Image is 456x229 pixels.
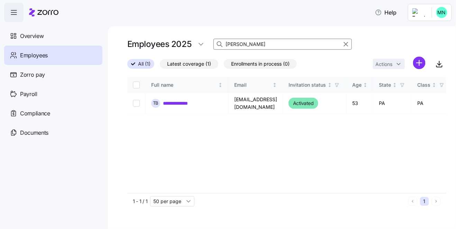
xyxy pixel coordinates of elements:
span: Help [375,8,397,17]
button: Help [370,6,402,19]
th: Full nameNot sorted [146,77,229,93]
th: Invitation statusNot sorted [283,77,347,93]
svg: add icon [413,57,426,69]
input: Select record 1 [133,100,140,107]
span: Enrollments in process (0) [231,59,290,68]
th: ClassNot sorted [412,77,452,93]
input: Select all records [133,82,140,88]
div: Not sorted [218,83,223,87]
th: StateNot sorted [374,77,412,93]
span: T B [153,101,159,105]
div: Not sorted [392,83,397,87]
div: State [379,81,391,89]
span: Overview [20,32,44,40]
div: Not sorted [432,83,437,87]
img: b0ee0d05d7ad5b312d7e0d752ccfd4ca [436,7,447,18]
span: Employees [20,51,48,60]
a: Payroll [4,84,102,104]
a: Employees [4,46,102,65]
th: EmailNot sorted [229,77,283,93]
span: Latest coverage (1) [167,59,211,68]
td: PA [412,93,452,114]
td: PA [374,93,412,114]
a: Overview [4,26,102,46]
span: Documents [20,128,48,137]
h1: Employees 2025 [127,39,191,49]
div: Not sorted [327,83,332,87]
button: 1 [420,197,429,206]
a: Zorro pay [4,65,102,84]
span: Compliance [20,109,50,118]
a: Documents [4,123,102,142]
span: 1 - 1 / 1 [133,198,147,205]
div: Full name [151,81,217,89]
a: Compliance [4,104,102,123]
div: Class [418,81,431,89]
span: Activated [293,99,314,107]
button: Next page [432,197,441,206]
img: Employer logo [412,8,426,17]
span: Zorro pay [20,70,45,79]
div: Invitation status [289,81,326,89]
input: Search Employees [213,39,352,50]
div: Not sorted [363,83,368,87]
button: Previous page [408,197,417,206]
span: Actions [376,62,393,67]
th: AgeNot sorted [347,77,374,93]
button: Actions [373,59,405,69]
div: Age [352,81,362,89]
span: Payroll [20,90,37,98]
td: [EMAIL_ADDRESS][DOMAIN_NAME] [229,93,283,114]
span: All (1) [138,59,151,68]
div: Email [234,81,271,89]
td: 53 [347,93,374,114]
div: Not sorted [272,83,277,87]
